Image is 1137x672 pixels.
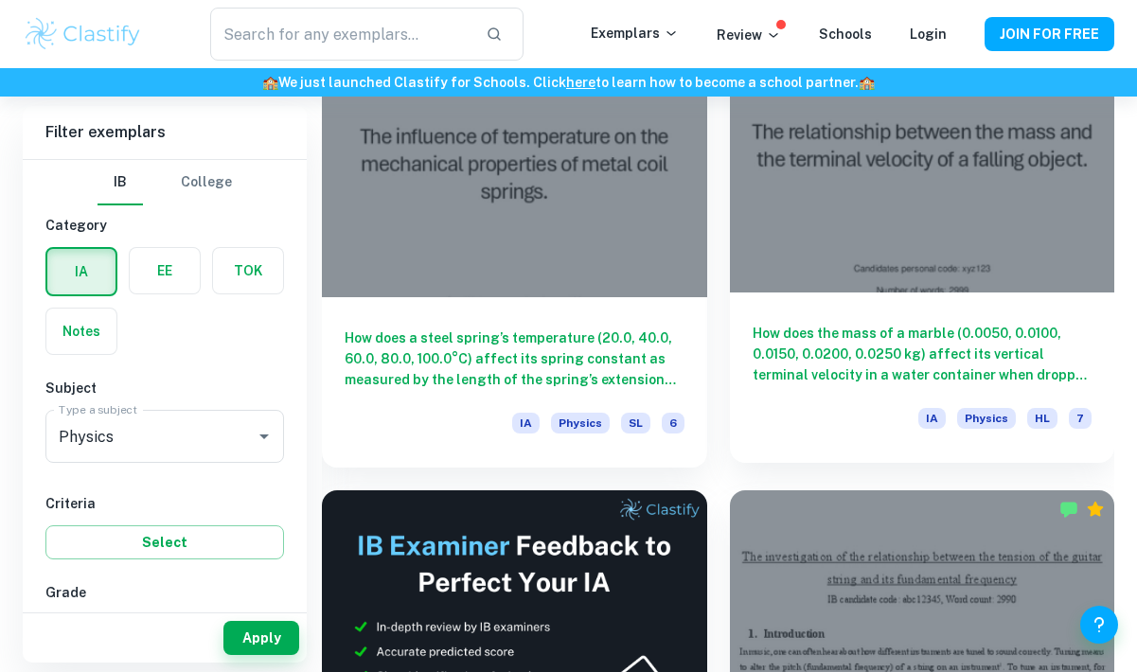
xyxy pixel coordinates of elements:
[181,160,232,205] button: College
[957,408,1016,429] span: Physics
[130,248,200,293] button: EE
[859,75,875,90] span: 🏫
[45,525,284,559] button: Select
[1027,408,1057,429] span: HL
[985,17,1114,51] button: JOIN FOR FREE
[45,378,284,398] h6: Subject
[753,323,1093,385] h6: How does the mass of a marble (0.0050, 0.0100, 0.0150, 0.0200, 0.0250 kg) affect its vertical ter...
[45,493,284,514] h6: Criteria
[223,621,299,655] button: Apply
[566,75,595,90] a: here
[23,106,307,159] h6: Filter exemplars
[512,413,540,433] span: IA
[210,8,471,61] input: Search for any exemplars...
[819,27,872,42] a: Schools
[1069,408,1092,429] span: 7
[45,215,284,236] h6: Category
[262,75,278,90] span: 🏫
[345,327,684,390] h6: How does a steel spring’s temperature (20.0, 40.0, 60.0, 80.0, 100.0°C) affect its spring constan...
[551,413,610,433] span: Physics
[1080,606,1118,644] button: Help and Feedback
[1059,500,1078,519] img: Marked
[910,27,947,42] a: Login
[4,72,1133,93] h6: We just launched Clastify for Schools. Click to learn how to become a school partner.
[251,423,277,450] button: Open
[918,408,946,429] span: IA
[730,9,1115,468] a: How does the mass of a marble (0.0050, 0.0100, 0.0150, 0.0200, 0.0250 kg) affect its vertical ter...
[98,160,232,205] div: Filter type choice
[45,582,284,603] h6: Grade
[662,413,684,433] span: 6
[591,23,679,44] p: Exemplars
[59,401,137,417] label: Type a subject
[46,309,116,354] button: Notes
[717,25,781,45] p: Review
[1086,500,1105,519] div: Premium
[98,160,143,205] button: IB
[23,15,143,53] img: Clastify logo
[322,9,707,468] a: How does a steel spring’s temperature (20.0, 40.0, 60.0, 80.0, 100.0°C) affect its spring constan...
[213,248,283,293] button: TOK
[47,249,115,294] button: IA
[621,413,650,433] span: SL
